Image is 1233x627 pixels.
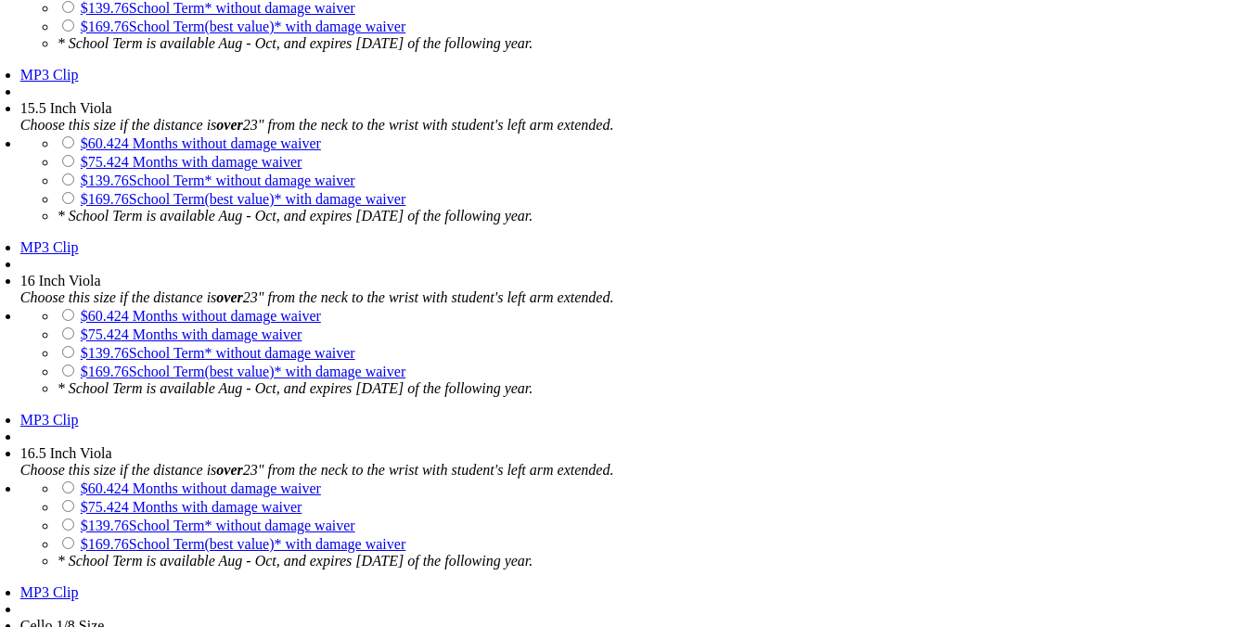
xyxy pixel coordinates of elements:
[81,536,129,552] span: $169.76
[81,191,406,207] a: $169.76School Term(best value)* with damage waiver
[216,289,242,305] strong: over
[58,553,533,569] em: * School Term is available Aug - Oct, and expires [DATE] of the following year.
[216,117,242,133] strong: over
[81,480,321,496] a: $60.424 Months without damage waiver
[81,345,355,361] a: $139.76School Term* without damage waiver
[20,289,614,305] em: Choose this size if the distance is 23" from the neck to the wrist with student's left arm extended.
[216,462,242,478] strong: over
[58,208,533,224] em: * School Term is available Aug - Oct, and expires [DATE] of the following year.
[81,345,129,361] span: $139.76
[58,35,533,51] em: * School Term is available Aug - Oct, and expires [DATE] of the following year.
[81,154,302,170] a: $75.424 Months with damage waiver
[81,135,321,151] a: $60.424 Months without damage waiver
[81,135,122,151] span: $60.42
[20,117,614,133] em: Choose this size if the distance is 23" from the neck to the wrist with student's left arm extended.
[81,173,129,188] span: $139.76
[20,273,1112,289] div: 16 Inch Viola
[81,536,406,552] a: $169.76School Term(best value)* with damage waiver
[81,19,129,34] span: $169.76
[81,173,355,188] a: $139.76School Term* without damage waiver
[81,326,122,342] span: $75.42
[81,326,302,342] a: $75.424 Months with damage waiver
[81,364,406,379] a: $169.76School Term(best value)* with damage waiver
[20,67,79,83] a: MP3 Clip
[81,191,129,207] span: $169.76
[81,499,302,515] a: $75.424 Months with damage waiver
[20,100,1112,117] div: 15.5 Inch Viola
[81,19,406,34] a: $169.76School Term(best value)* with damage waiver
[81,364,129,379] span: $169.76
[81,499,122,515] span: $75.42
[81,518,355,533] a: $139.76School Term* without damage waiver
[81,308,321,324] a: $60.424 Months without damage waiver
[81,518,129,533] span: $139.76
[20,239,79,255] a: MP3 Clip
[20,462,614,478] em: Choose this size if the distance is 23" from the neck to the wrist with student's left arm extended.
[58,380,533,396] em: * School Term is available Aug - Oct, and expires [DATE] of the following year.
[20,584,79,600] a: MP3 Clip
[20,412,79,428] a: MP3 Clip
[81,480,122,496] span: $60.42
[81,308,122,324] span: $60.42
[20,445,1112,462] div: 16.5 Inch Viola
[81,154,122,170] span: $75.42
